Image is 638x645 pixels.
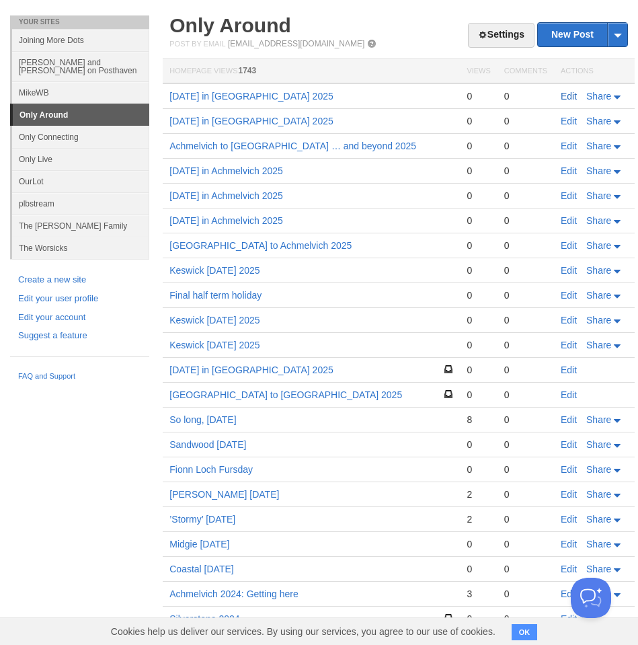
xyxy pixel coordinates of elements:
a: The [PERSON_NAME] Family [12,215,149,237]
div: 3 [467,588,490,600]
span: Share [586,141,611,151]
div: 0 [504,389,547,401]
a: Edit [561,190,577,201]
th: Actions [554,59,635,84]
a: Edit [561,564,577,574]
a: Only Around [13,104,149,126]
span: Share [586,190,611,201]
li: Your Sites [10,15,149,29]
span: Share [586,290,611,301]
div: 0 [504,215,547,227]
div: 0 [467,314,490,326]
a: plbstream [12,192,149,215]
a: OurLot [12,170,149,192]
div: 0 [504,488,547,500]
div: 0 [467,264,490,276]
span: Share [586,165,611,176]
span: Share [586,439,611,450]
a: Edit [561,340,577,350]
div: 0 [504,190,547,202]
a: Silverstone 2024 [169,613,239,624]
a: Edit [561,116,577,126]
a: [PERSON_NAME] and [PERSON_NAME] on Posthaven [12,51,149,81]
div: 0 [504,439,547,451]
a: Edit [561,290,577,301]
a: Edit [561,589,577,599]
a: So long, [DATE] [169,414,236,425]
th: Comments [497,59,554,84]
a: [PERSON_NAME] [DATE] [169,489,279,500]
a: Edit [561,539,577,549]
span: Share [586,414,611,425]
a: Edit [561,265,577,276]
a: New Post [538,23,627,46]
a: Edit [561,165,577,176]
a: Only Live [12,148,149,170]
a: Fionn Loch Fursday [169,464,253,475]
a: Midgie [DATE] [169,539,229,549]
a: [GEOGRAPHIC_DATA] to [GEOGRAPHIC_DATA] 2025 [169,389,402,400]
a: Edit [561,464,577,475]
span: Share [586,265,611,276]
a: Edit [561,91,577,102]
div: 0 [467,538,490,550]
span: Cookies help us deliver our services. By using our services, you agree to our use of cookies. [97,618,509,645]
div: 0 [504,513,547,525]
div: 0 [467,289,490,301]
a: Edit [561,141,577,151]
div: 0 [504,165,547,177]
a: Settings [468,23,534,48]
div: 0 [467,90,490,102]
a: Edit [561,365,577,375]
div: 0 [467,463,490,476]
a: FAQ and Support [18,371,141,383]
span: Share [586,564,611,574]
span: Share [586,240,611,251]
a: Edit your user profile [18,292,141,306]
div: 0 [504,115,547,127]
div: 2 [467,488,490,500]
a: Create a new site [18,273,141,287]
a: Only Connecting [12,126,149,148]
span: Share [586,340,611,350]
div: 0 [504,239,547,252]
a: Edit [561,514,577,525]
a: Sandwood [DATE] [169,439,246,450]
a: Keswick [DATE] 2025 [169,315,260,326]
div: 0 [504,314,547,326]
div: 0 [504,588,547,600]
a: Suggest a feature [18,329,141,343]
a: Edit [561,613,577,624]
span: Share [586,514,611,525]
iframe: Help Scout Beacon - Open [571,578,611,618]
div: 0 [467,115,490,127]
a: Final half term holiday [169,290,262,301]
div: 0 [504,463,547,476]
a: Edit [561,215,577,226]
div: 0 [467,239,490,252]
a: Edit [561,414,577,425]
div: 0 [504,339,547,351]
th: Homepage Views [163,59,460,84]
a: Keswick [DATE] 2025 [169,340,260,350]
a: Achmelvich 2024: Getting here [169,589,298,599]
div: 0 [467,339,490,351]
span: Post by Email [169,40,225,48]
div: 0 [467,190,490,202]
span: Share [586,315,611,326]
div: 0 [467,613,490,625]
a: Edit [561,315,577,326]
a: [DATE] in [GEOGRAPHIC_DATA] 2025 [169,116,333,126]
div: 0 [504,90,547,102]
a: [DATE] in [GEOGRAPHIC_DATA] 2025 [169,365,333,375]
a: ’Stormy’ [DATE] [169,514,235,525]
a: Edit [561,439,577,450]
span: Share [586,464,611,475]
a: Keswick [DATE] 2025 [169,265,260,276]
span: Share [586,539,611,549]
a: [DATE] in Achmelvich 2025 [169,215,283,226]
a: [EMAIL_ADDRESS][DOMAIN_NAME] [228,39,364,48]
div: 0 [467,140,490,152]
a: Edit [561,240,577,251]
a: The Worsicks [12,237,149,259]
